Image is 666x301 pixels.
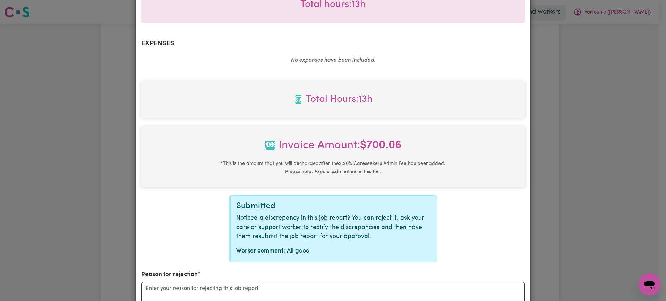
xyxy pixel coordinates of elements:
h2: Expenses [141,39,525,48]
iframe: Button to launch messaging window [638,273,660,295]
span: Invoice Amount: [147,137,519,159]
small: This is the amount that you will be charged after the 9.90 % Careseekers Admin Fee has been added... [221,161,445,175]
label: Reason for rejection [141,270,198,279]
em: No expenses have been included. [291,57,375,63]
span: Submitted [236,202,275,210]
span: Total hours worked: 13 hours [147,92,519,107]
strong: Worker comment: [236,248,285,254]
b: Please note: [285,169,313,175]
p: All good [236,247,431,256]
p: Noticed a discrepancy in this job report? You can reject it, ask your care or support worker to r... [236,214,431,241]
u: Expenses [314,169,335,175]
b: $ 700.06 [360,140,401,151]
